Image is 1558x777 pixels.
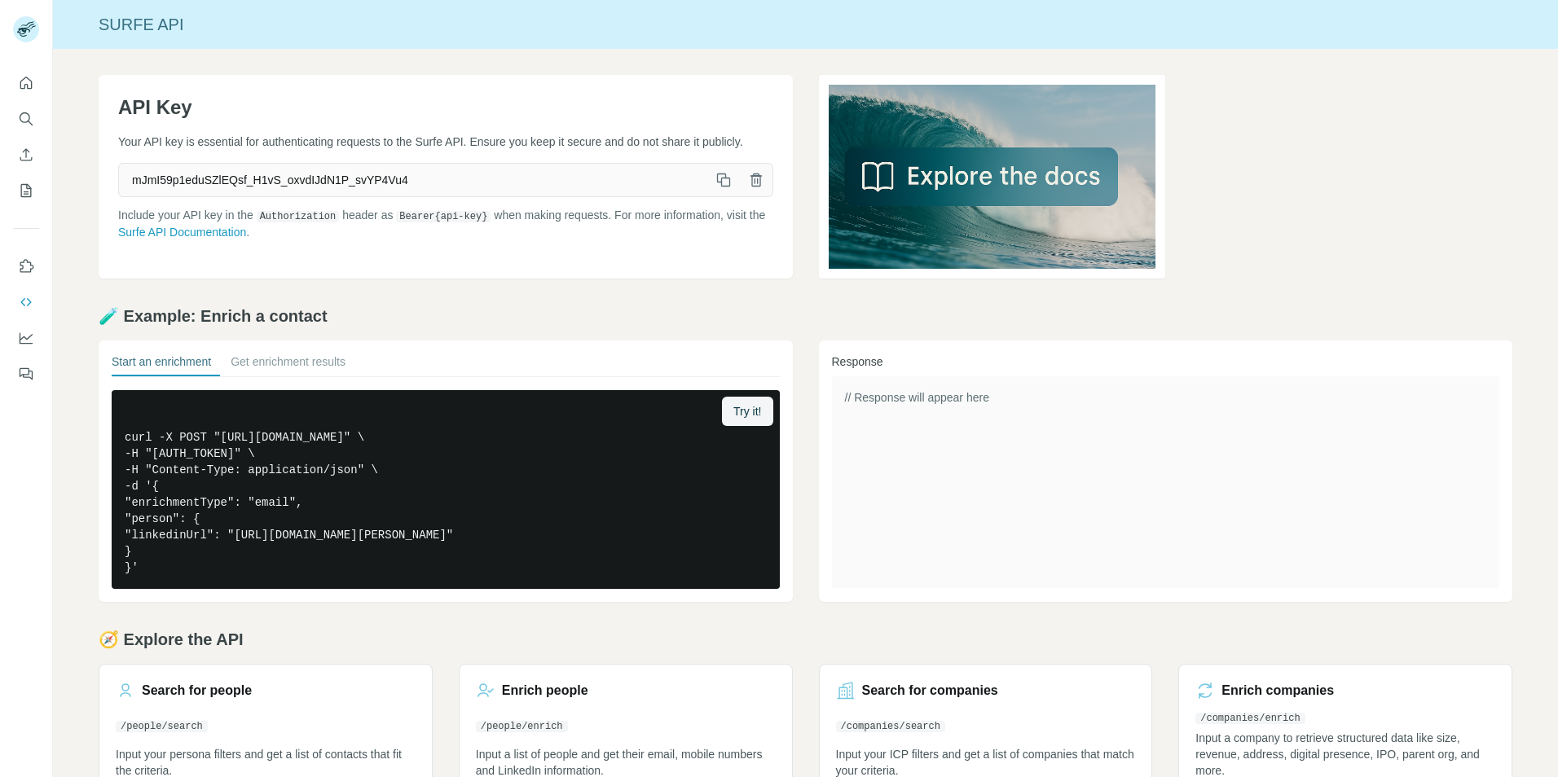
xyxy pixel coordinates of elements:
h2: 🧪 Example: Enrich a contact [99,305,1512,327]
h3: Search for companies [862,681,998,700]
button: Search [13,104,39,134]
p: Include your API key in the header as when making requests. For more information, visit the . [118,207,773,240]
button: Feedback [13,359,39,388]
button: Get enrichment results [231,353,345,376]
h3: Enrich companies [1221,681,1334,700]
code: /people/enrich [476,721,568,732]
button: Try it! [722,397,772,426]
button: Dashboard [13,323,39,353]
button: Use Surfe on LinkedIn [13,252,39,281]
p: Your API key is essential for authenticating requests to the Surfe API. Ensure you keep it secure... [118,134,773,150]
code: /people/search [116,721,208,732]
button: Start an enrichment [112,353,211,376]
button: Use Surfe API [13,288,39,317]
button: Quick start [13,68,39,98]
button: My lists [13,176,39,205]
a: Surfe API Documentation [118,226,246,239]
span: // Response will appear here [845,391,989,404]
code: /companies/search [836,721,945,732]
span: Try it! [733,403,761,419]
h2: 🧭 Explore the API [99,628,1512,651]
div: Surfe API [53,13,1558,36]
h3: Search for people [142,681,252,700]
h3: Response [832,353,1500,370]
h1: API Key [118,94,773,121]
code: Authorization [257,211,340,222]
button: Enrich CSV [13,140,39,169]
code: Bearer {api-key} [396,211,491,222]
span: mJmI59p1eduSZlEQsf_H1vS_oxvdIJdN1P_svYP4Vu4 [119,165,707,195]
pre: curl -X POST "[URL][DOMAIN_NAME]" \ -H "[AUTH_TOKEN]" \ -H "Content-Type: application/json" \ -d ... [112,390,780,589]
code: /companies/enrich [1195,713,1305,724]
h3: Enrich people [502,681,588,700]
